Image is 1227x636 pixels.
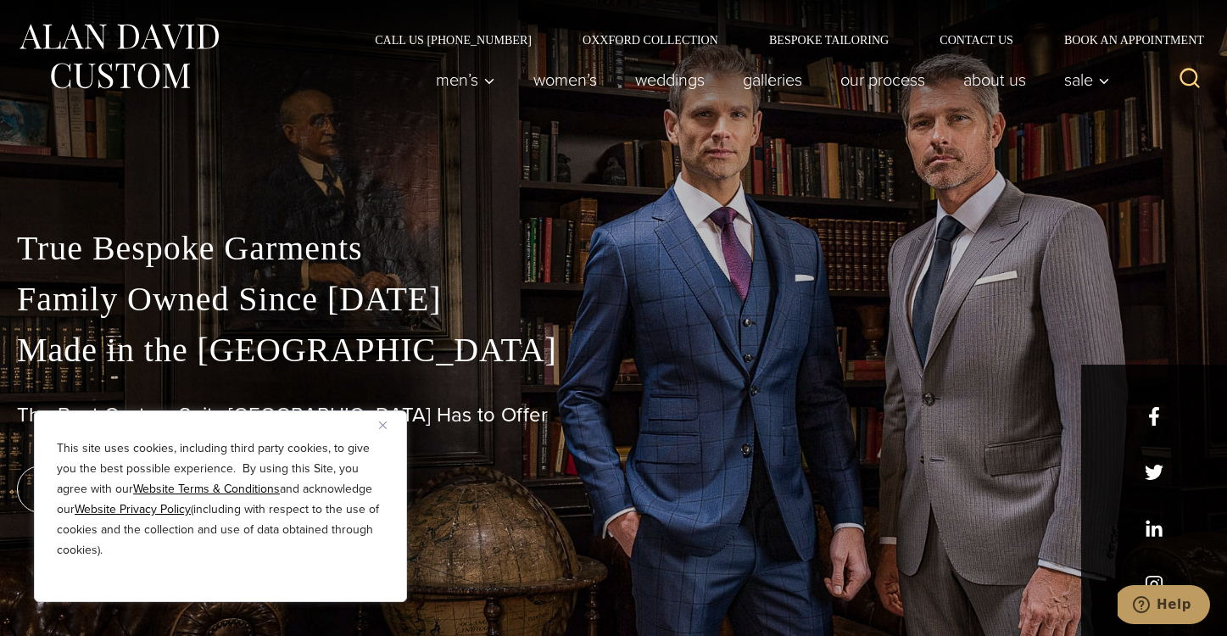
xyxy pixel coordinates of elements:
a: Contact Us [914,34,1039,46]
a: Book an Appointment [1039,34,1210,46]
nav: Primary Navigation [417,63,1119,97]
a: weddings [616,63,724,97]
a: Website Terms & Conditions [133,480,280,498]
a: Oxxford Collection [557,34,744,46]
button: Close [379,415,399,435]
button: View Search Form [1169,59,1210,100]
a: book an appointment [17,466,254,513]
img: Alan David Custom [17,19,220,94]
nav: Secondary Navigation [349,34,1210,46]
a: Website Privacy Policy [75,500,191,518]
a: Women’s [515,63,616,97]
a: Call Us [PHONE_NUMBER] [349,34,557,46]
a: Galleries [724,63,822,97]
p: True Bespoke Garments Family Owned Since [DATE] Made in the [GEOGRAPHIC_DATA] [17,223,1210,376]
a: Our Process [822,63,945,97]
iframe: Opens a widget where you can chat to one of our agents [1118,585,1210,628]
a: Bespoke Tailoring [744,34,914,46]
a: About Us [945,63,1046,97]
img: Close [379,421,387,429]
p: This site uses cookies, including third party cookies, to give you the best possible experience. ... [57,438,384,561]
h1: The Best Custom Suits [GEOGRAPHIC_DATA] Has to Offer [17,403,1210,427]
button: Sale sub menu toggle [1046,63,1119,97]
button: Men’s sub menu toggle [417,63,515,97]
